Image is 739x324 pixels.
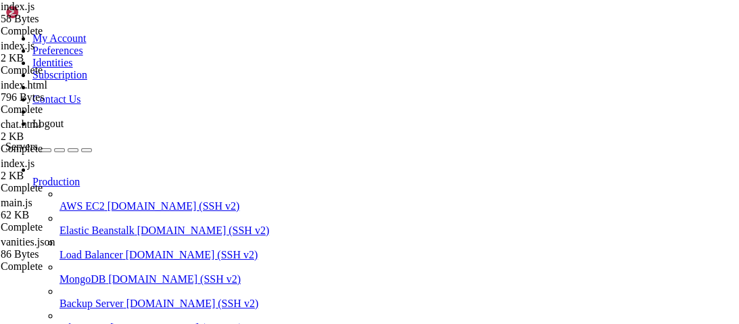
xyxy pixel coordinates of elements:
[1,79,47,91] span: index.html
[5,212,564,225] x-row: root@9auth:~/[PERSON_NAME]#
[1,1,34,12] span: index.js
[1,260,136,273] div: Complete
[1,79,136,103] span: index.html
[1,248,136,260] div: 86 Bytes
[1,236,136,260] span: vanities.json
[5,42,564,54] x-row: New WebSocket connection
[5,5,564,18] x-row: New WebSocket connection
[5,30,564,42] x-row: New WebSocket connection
[1,209,136,221] div: 62 KB
[1,64,136,76] div: Complete
[5,78,564,91] x-row: root@9auth:~/nodejs-chat-app# ^C
[1,170,136,182] div: 2 KB
[5,18,564,30] x-row: New WebSocket connection
[5,176,564,188] x-row: root@9auth:~# [PERSON_NAME]
[1,1,136,25] span: index.js
[1,182,136,194] div: Complete
[1,118,136,143] span: chat.html
[1,158,34,169] span: index.js
[1,118,41,130] span: chat.html
[1,143,136,155] div: Complete
[5,66,564,78] x-row: ^C
[1,131,136,143] div: 2 KB
[5,152,564,164] x-row: root@9auth:~# mkdir [PERSON_NAME]
[1,91,136,103] div: 796 Bytes
[5,225,519,237] span: [2] 0:bash* "9auth" 17:05 [DATE]
[1,25,136,37] div: Complete
[5,139,564,152] x-row: index.js
[5,200,564,212] x-row: index.js
[1,197,32,208] span: main.js
[5,164,564,176] x-row: root@9auth:~# mv index.[PERSON_NAME]/index.js
[5,140,32,151] span: 9auth
[1,158,136,182] span: index.js
[1,13,136,25] div: 58 Bytes
[5,103,564,115] x-row: root@9auth:~# rm -rf nodejs-chat-app/
[5,127,564,139] x-row: root@9auth:~# ls
[5,54,564,66] x-row: New WebSocket connection
[1,236,55,248] span: vanities.json
[5,115,564,127] x-row: root@9auth:~# nano index.js
[1,221,136,233] div: Complete
[1,40,136,64] span: index.js
[1,197,136,221] span: main.js
[1,40,34,51] span: index.js
[5,188,564,200] x-row: root@9auth:~/[PERSON_NAME]# ls
[114,212,119,225] div: (19, 17)
[5,91,564,103] x-row: root@9auth:~/nodejs-chat-app# cd ..
[1,52,136,64] div: 2 KB
[1,103,136,116] div: Complete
